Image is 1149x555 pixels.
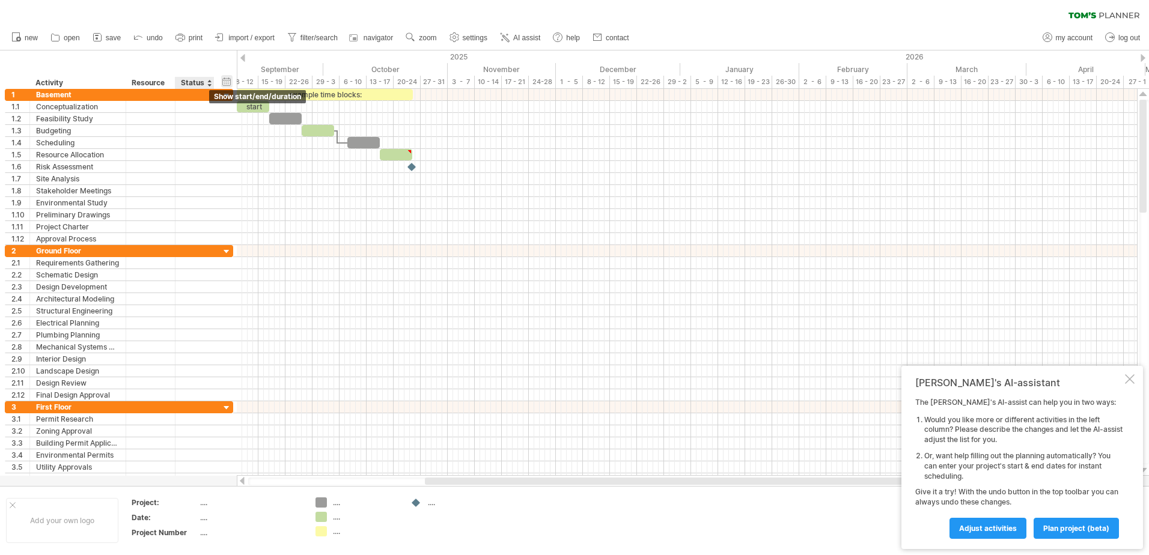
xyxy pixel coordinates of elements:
[64,34,80,42] span: open
[35,77,119,89] div: Activity
[419,34,436,42] span: zoom
[11,449,29,461] div: 3.4
[90,30,124,46] a: save
[11,305,29,317] div: 2.5
[36,437,120,449] div: Building Permit Application
[132,77,168,89] div: Resource
[36,305,120,317] div: Structural Engineering
[323,63,448,76] div: October 2025
[959,524,1017,533] span: Adjust activities
[36,101,120,112] div: Conceptualization
[915,398,1123,538] div: The [PERSON_NAME]'s AI-assist can help you in two ways: Give it a try! With the undo button in th...
[228,34,275,42] span: import / export
[36,461,120,473] div: Utility Approvals
[36,185,120,196] div: Stakeholder Meetings
[497,30,544,46] a: AI assist
[11,137,29,148] div: 1.4
[853,76,880,88] div: 16 - 20
[1097,76,1124,88] div: 20-24
[36,197,120,208] div: Environmental Study
[448,76,475,88] div: 3 - 7
[284,30,341,46] a: filter/search
[36,269,120,281] div: Schematic Design
[772,76,799,88] div: 26-30
[566,34,580,42] span: help
[130,30,166,46] a: undo
[799,63,907,76] div: February 2026
[583,76,610,88] div: 8 - 12
[300,34,338,42] span: filter/search
[11,353,29,365] div: 2.9
[36,221,120,232] div: Project Charter
[1043,76,1070,88] div: 6 - 10
[231,76,258,88] div: 8 - 12
[463,34,487,42] span: settings
[11,413,29,425] div: 3.1
[394,76,421,88] div: 20-24
[1026,63,1145,76] div: April 2026
[347,30,397,46] a: navigator
[36,473,120,485] div: Health and Safety Permits
[237,101,269,112] div: start
[11,161,29,172] div: 1.6
[1043,524,1109,533] span: plan project (beta)
[11,221,29,232] div: 1.11
[475,76,502,88] div: 10 - 14
[421,76,448,88] div: 27 - 31
[11,233,29,244] div: 1.12
[11,377,29,389] div: 2.11
[204,63,323,76] div: September 2025
[934,76,962,88] div: 9 - 13
[367,76,394,88] div: 13 - 17
[502,76,529,88] div: 17 - 21
[189,34,203,42] span: print
[11,269,29,281] div: 2.2
[403,30,440,46] a: zoom
[36,329,120,341] div: Plumbing Planning
[6,498,118,543] div: Add your own logo
[550,30,584,46] a: help
[529,76,556,88] div: 24-28
[11,245,29,256] div: 2
[962,76,989,88] div: 16 - 20
[11,293,29,305] div: 2.4
[11,365,29,377] div: 2.10
[446,30,491,46] a: settings
[590,30,633,46] a: contact
[556,76,583,88] div: 1 - 5
[132,527,198,538] div: Project Number
[907,76,934,88] div: 2 - 6
[47,30,84,46] a: open
[915,377,1123,389] div: [PERSON_NAME]'s AI-assistant
[340,76,367,88] div: 6 - 10
[36,317,120,329] div: Electrical Planning
[11,209,29,220] div: 1.10
[36,449,120,461] div: Environmental Permits
[606,34,629,42] span: contact
[610,76,637,88] div: 15 - 19
[36,293,120,305] div: Architectural Modeling
[11,149,29,160] div: 1.5
[258,76,285,88] div: 15 - 19
[949,518,1026,539] a: Adjust activities
[237,89,413,100] div: example time blocks:
[36,113,120,124] div: Feasibility Study
[513,34,540,42] span: AI assist
[36,257,120,268] div: Requirements Gathering
[36,149,120,160] div: Resource Allocation
[36,353,120,365] div: Interior Design
[106,34,121,42] span: save
[147,34,163,42] span: undo
[212,30,278,46] a: import / export
[200,527,301,538] div: ....
[36,425,120,437] div: Zoning Approval
[364,34,393,42] span: navigator
[664,76,691,88] div: 29 - 2
[36,173,120,184] div: Site Analysis
[989,76,1016,88] div: 23 - 27
[181,77,207,89] div: Status
[1102,30,1144,46] a: log out
[36,389,120,401] div: Final Design Approval
[1034,518,1119,539] a: plan project (beta)
[745,76,772,88] div: 19 - 23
